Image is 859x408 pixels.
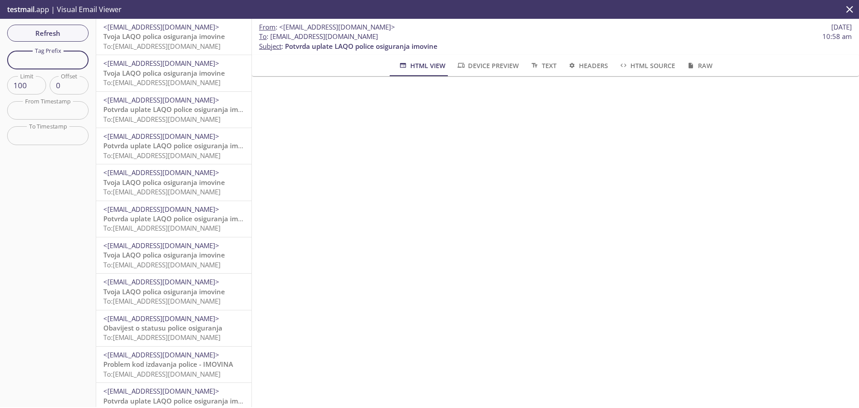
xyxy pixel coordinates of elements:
span: <[EMAIL_ADDRESS][DOMAIN_NAME]> [279,22,395,31]
span: Potvrda uplate LAQO police osiguranja imovine [103,105,256,114]
span: <[EMAIL_ADDRESS][DOMAIN_NAME]> [103,277,219,286]
span: Tvoja LAQO polica osiguranja imovine [103,250,225,259]
span: Text [530,60,556,71]
span: Raw [686,60,712,71]
div: <[EMAIL_ADDRESS][DOMAIN_NAME]>Tvoja LAQO polica osiguranja imovineTo:[EMAIL_ADDRESS][DOMAIN_NAME] [96,274,251,309]
div: <[EMAIL_ADDRESS][DOMAIN_NAME]>Tvoja LAQO polica osiguranja imovineTo:[EMAIL_ADDRESS][DOMAIN_NAME] [96,237,251,273]
span: To: [EMAIL_ADDRESS][DOMAIN_NAME] [103,369,221,378]
span: 10:58 am [822,32,852,41]
span: From [259,22,276,31]
span: To: [EMAIL_ADDRESS][DOMAIN_NAME] [103,187,221,196]
div: <[EMAIL_ADDRESS][DOMAIN_NAME]>Tvoja LAQO polica osiguranja imovineTo:[EMAIL_ADDRESS][DOMAIN_NAME] [96,19,251,55]
span: Potvrda uplate LAQO police osiguranja imovine [103,141,256,150]
span: : [EMAIL_ADDRESS][DOMAIN_NAME] [259,32,378,41]
span: <[EMAIL_ADDRESS][DOMAIN_NAME]> [103,350,219,359]
span: <[EMAIL_ADDRESS][DOMAIN_NAME]> [103,168,219,177]
span: To: [EMAIL_ADDRESS][DOMAIN_NAME] [103,223,221,232]
span: Potvrda uplate LAQO police osiguranja imovine [103,396,256,405]
span: Problem kod izdavanja police - IMOVINA [103,360,233,369]
span: To: [EMAIL_ADDRESS][DOMAIN_NAME] [103,296,221,305]
span: Headers [567,60,608,71]
span: To: [EMAIL_ADDRESS][DOMAIN_NAME] [103,151,221,160]
span: <[EMAIL_ADDRESS][DOMAIN_NAME]> [103,132,219,141]
span: Potvrda uplate LAQO police osiguranja imovine [103,214,256,223]
span: Potvrda uplate LAQO police osiguranja imovine [285,42,438,51]
span: Obavijest o statusu police osiguranja [103,323,222,332]
span: Device Preview [456,60,519,71]
span: HTML View [398,60,445,71]
span: [DATE] [831,22,852,32]
span: Tvoja LAQO polica osiguranja imovine [103,69,225,77]
span: To: [EMAIL_ADDRESS][DOMAIN_NAME] [103,115,221,124]
div: <[EMAIL_ADDRESS][DOMAIN_NAME]>Obavijest o statusu police osiguranjaTo:[EMAIL_ADDRESS][DOMAIN_NAME] [96,310,251,346]
span: testmail [7,4,34,14]
span: Subject [259,42,281,51]
div: <[EMAIL_ADDRESS][DOMAIN_NAME]>Potvrda uplate LAQO police osiguranja imovineTo:[EMAIL_ADDRESS][DOM... [96,201,251,237]
p: : [259,32,852,51]
span: <[EMAIL_ADDRESS][DOMAIN_NAME]> [103,205,219,214]
span: To: [EMAIL_ADDRESS][DOMAIN_NAME] [103,333,221,342]
div: <[EMAIL_ADDRESS][DOMAIN_NAME]>Potvrda uplate LAQO police osiguranja imovineTo:[EMAIL_ADDRESS][DOM... [96,92,251,128]
span: To [259,32,267,41]
div: <[EMAIL_ADDRESS][DOMAIN_NAME]>Potvrda uplate LAQO police osiguranja imovineTo:[EMAIL_ADDRESS][DOM... [96,128,251,164]
span: Tvoja LAQO polica osiguranja imovine [103,32,225,41]
span: <[EMAIL_ADDRESS][DOMAIN_NAME]> [103,387,219,395]
div: <[EMAIL_ADDRESS][DOMAIN_NAME]>Tvoja LAQO polica osiguranja imovineTo:[EMAIL_ADDRESS][DOMAIN_NAME] [96,164,251,200]
span: <[EMAIL_ADDRESS][DOMAIN_NAME]> [103,22,219,31]
span: To: [EMAIL_ADDRESS][DOMAIN_NAME] [103,260,221,269]
span: To: [EMAIL_ADDRESS][DOMAIN_NAME] [103,42,221,51]
span: HTML Source [619,60,675,71]
span: Tvoja LAQO polica osiguranja imovine [103,287,225,296]
span: <[EMAIL_ADDRESS][DOMAIN_NAME]> [103,59,219,68]
span: <[EMAIL_ADDRESS][DOMAIN_NAME]> [103,95,219,104]
span: <[EMAIL_ADDRESS][DOMAIN_NAME]> [103,314,219,323]
button: Refresh [7,25,89,42]
span: : [259,22,395,32]
span: <[EMAIL_ADDRESS][DOMAIN_NAME]> [103,241,219,250]
div: <[EMAIL_ADDRESS][DOMAIN_NAME]>Problem kod izdavanja police - IMOVINATo:[EMAIL_ADDRESS][DOMAIN_NAME] [96,347,251,382]
span: Refresh [14,27,81,39]
span: Tvoja LAQO polica osiguranja imovine [103,178,225,187]
span: To: [EMAIL_ADDRESS][DOMAIN_NAME] [103,78,221,87]
div: <[EMAIL_ADDRESS][DOMAIN_NAME]>Tvoja LAQO polica osiguranja imovineTo:[EMAIL_ADDRESS][DOMAIN_NAME] [96,55,251,91]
